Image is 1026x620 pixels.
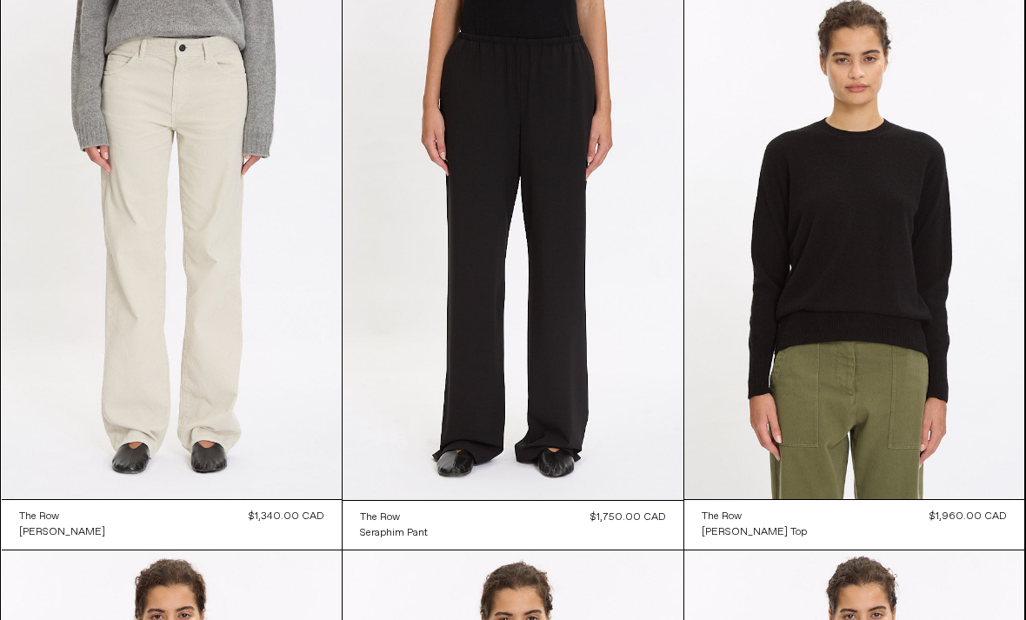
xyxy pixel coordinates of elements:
a: [PERSON_NAME] [19,524,105,540]
a: [PERSON_NAME] Top [702,524,807,540]
a: The Row [19,509,105,524]
div: Seraphim Pant [360,526,428,541]
a: Seraphim Pant [360,525,428,541]
div: [PERSON_NAME] [19,525,105,540]
div: $1,960.00 CAD [929,509,1007,524]
div: The Row [19,510,59,524]
a: The Row [702,509,807,524]
div: The Row [360,510,400,525]
div: $1,750.00 CAD [590,510,666,525]
div: [PERSON_NAME] Top [702,525,807,540]
a: The Row [360,510,428,525]
div: The Row [702,510,742,524]
div: $1,340.00 CAD [249,509,324,524]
